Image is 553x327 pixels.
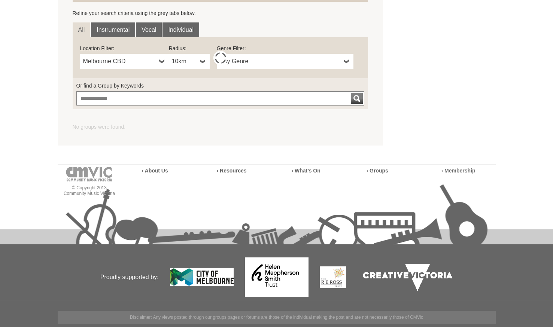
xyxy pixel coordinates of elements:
[73,9,368,17] p: Refine your search criteria using the grey tabs below.
[73,22,91,37] a: All
[169,45,210,52] label: Radius:
[162,22,199,37] a: Individual
[73,123,368,131] ul: No groups were found.
[245,257,309,297] img: Helen Macpherson Smith Trust
[220,57,341,66] span: Any Genre
[91,22,135,37] a: Instrumental
[217,168,247,174] a: › Resources
[66,167,112,181] img: cmvic-logo-footer.png
[83,57,156,66] span: Melbourne CBD
[217,45,353,52] label: Genre Filter:
[292,168,320,174] a: › What’s On
[136,22,162,37] a: Vocal
[76,82,365,89] label: Or find a Group by Keywords
[169,54,210,69] a: 10km
[320,266,346,288] img: The Re Ross Trust
[58,185,121,196] p: © Copyright 2013 Community Music Victoria
[357,258,458,297] img: Creative Victoria Logo
[170,268,234,286] img: City of Melbourne
[367,168,388,174] a: › Groups
[217,54,353,69] a: Any Genre
[142,168,168,174] a: › About Us
[441,168,475,174] a: › Membership
[58,311,496,324] p: Disclaimer: ​Any views posted through our groups pages or forums are those of the individual maki...
[80,54,169,69] a: Melbourne CBD
[172,57,197,66] span: 10km
[58,245,159,309] p: Proudly supported by:
[80,45,169,52] label: Location Filter:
